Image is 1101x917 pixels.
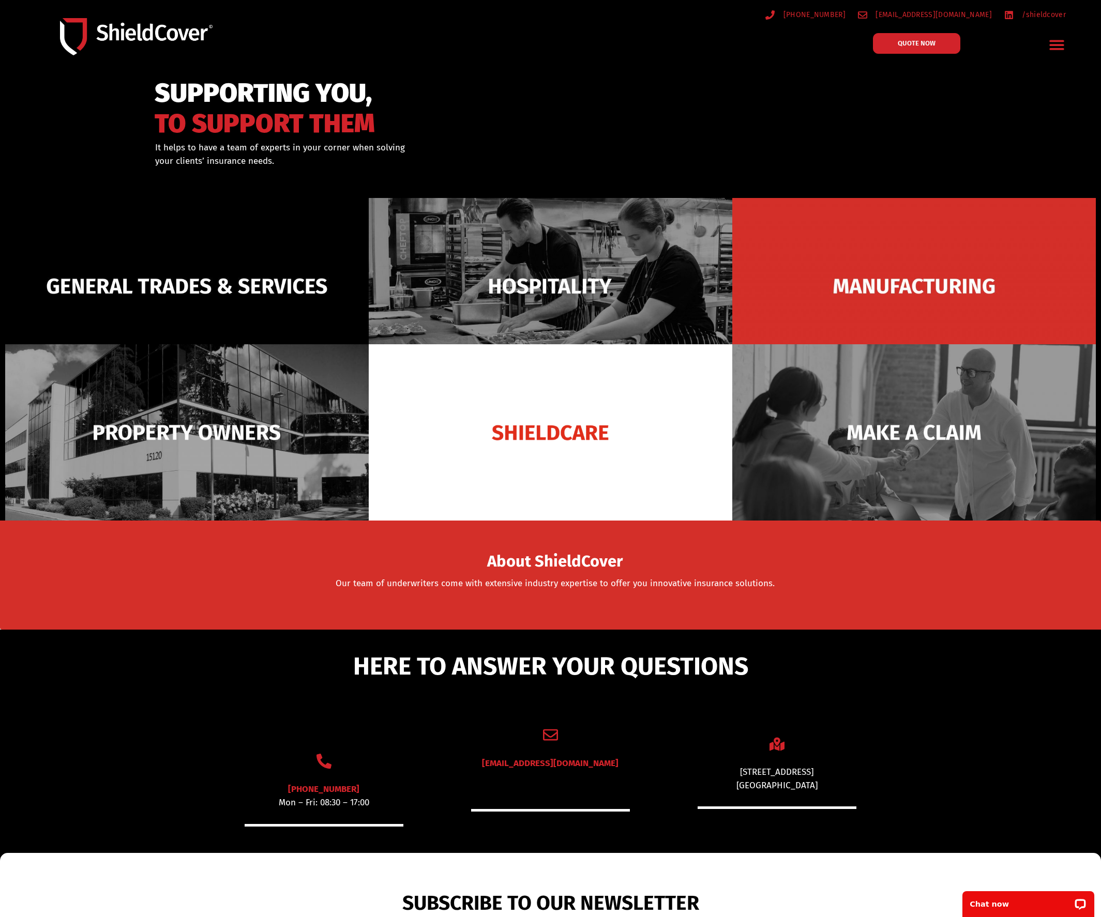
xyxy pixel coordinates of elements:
a: QUOTE NOW [873,33,960,54]
span: About ShieldCover [487,555,623,568]
a: /shieldcover [1004,8,1066,21]
a: [PHONE_NUMBER] [288,784,359,794]
a: About ShieldCover [487,558,623,569]
div: It helps to have a team of experts in your corner when solving [155,141,604,167]
span: QUOTE NOW [898,40,936,47]
span: SUPPORTING YOU, [155,83,375,104]
a: [PHONE_NUMBER] [765,8,846,21]
a: [EMAIL_ADDRESS][DOMAIN_NAME] [482,758,619,769]
div: [STREET_ADDRESS] [GEOGRAPHIC_DATA] [698,766,856,792]
h2: SUBSCRIBE TO OUR NEWSLETTER [318,891,784,915]
h5: HERE TO ANSWER YOUR QUESTIONS [165,654,936,679]
span: [PHONE_NUMBER] [781,8,846,21]
a: [EMAIL_ADDRESS][DOMAIN_NAME] [858,8,992,21]
a: Our team of underwriters come with extensive industry expertise to offer you innovative insurance... [336,578,775,589]
iframe: LiveChat chat widget [956,884,1101,917]
img: Shield-Cover-Underwriting-Australia-logo-full [60,18,213,55]
div: Menu Toggle [1045,33,1069,57]
p: your clients’ insurance needs. [155,155,604,168]
span: /shieldcover [1019,8,1066,21]
span: [EMAIL_ADDRESS][DOMAIN_NAME] [873,8,991,21]
p: Mon – Fri: 08:30 – 17:00 [245,796,403,809]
